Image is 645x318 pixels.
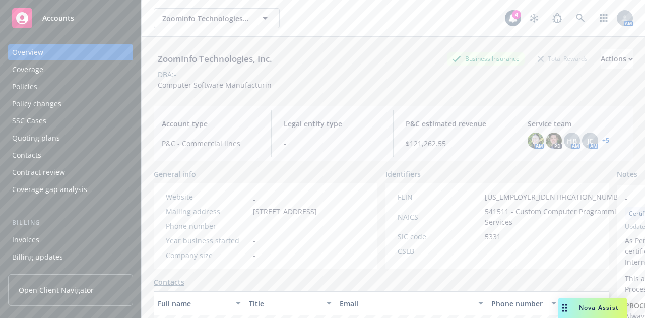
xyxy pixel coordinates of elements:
a: Policy changes [8,96,133,112]
div: Total Rewards [533,52,593,65]
div: FEIN [398,192,481,202]
div: 4 [512,10,521,19]
a: +5 [602,138,609,144]
a: Accounts [8,4,133,32]
span: Legal entity type [284,118,381,129]
div: DBA: - [158,69,176,80]
a: Contract review [8,164,133,180]
span: Service team [528,118,625,129]
span: Open Client Navigator [19,285,94,295]
a: Coverage gap analysis [8,181,133,198]
a: Report a Bug [547,8,567,28]
div: Coverage [12,61,43,78]
div: Full name [158,298,230,309]
span: ZoomInfo Technologies, Inc. [162,13,249,24]
div: Company size [166,250,249,261]
span: Account type [162,118,259,129]
div: Invoices [12,232,39,248]
div: Drag to move [558,298,571,318]
a: SSC Cases [8,113,133,129]
div: Email [340,298,472,309]
span: General info [154,169,196,179]
span: [US_EMPLOYER_IDENTIFICATION_NUMBER] [485,192,629,202]
a: Stop snowing [524,8,544,28]
div: Billing updates [12,249,63,265]
a: Quoting plans [8,130,133,146]
img: photo [546,133,562,149]
span: - [253,221,255,231]
div: Billing [8,218,133,228]
button: Actions [601,49,633,69]
button: Full name [154,291,245,315]
span: Nova Assist [579,303,619,312]
div: NAICS [398,212,481,222]
span: - [253,235,255,246]
div: Policy changes [12,96,61,112]
span: JC [587,136,594,146]
a: Policies [8,79,133,95]
div: Business Insurance [447,52,525,65]
span: Computer Software Manufacturin [158,80,272,90]
div: Contract review [12,164,65,180]
a: Billing updates [8,249,133,265]
a: Contacts [154,277,184,287]
a: Invoices [8,232,133,248]
img: photo [528,133,544,149]
button: Key contact [560,291,609,315]
a: Search [570,8,591,28]
button: Email [336,291,487,315]
span: - [284,138,381,149]
span: P&C - Commercial lines [162,138,259,149]
span: 541511 - Custom Computer Programming Services [485,206,629,227]
div: Policies [12,79,37,95]
span: Accounts [42,14,74,22]
div: Contacts [12,147,41,163]
div: Title [249,298,321,309]
div: Mailing address [166,206,249,217]
span: Identifiers [385,169,421,179]
div: CSLB [398,246,481,257]
div: Phone number [491,298,545,309]
div: Phone number [166,221,249,231]
button: Nova Assist [558,298,627,318]
span: [STREET_ADDRESS] [253,206,317,217]
div: Coverage gap analysis [12,181,87,198]
span: HB [567,136,577,146]
div: Year business started [166,235,249,246]
button: Title [245,291,336,315]
span: - [485,246,487,257]
div: ZoomInfo Technologies, Inc. [154,52,276,66]
a: Overview [8,44,133,60]
span: P&C estimated revenue [406,118,503,129]
div: Quoting plans [12,130,60,146]
button: ZoomInfo Technologies, Inc. [154,8,280,28]
a: Coverage [8,61,133,78]
span: Notes [617,169,637,181]
span: - [253,250,255,261]
span: $121,262.55 [406,138,503,149]
div: Website [166,192,249,202]
div: SIC code [398,231,481,242]
span: 5331 [485,231,501,242]
div: SSC Cases [12,113,46,129]
a: - [253,192,255,202]
div: Overview [12,44,43,60]
button: Phone number [487,291,560,315]
a: Contacts [8,147,133,163]
a: Switch app [594,8,614,28]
